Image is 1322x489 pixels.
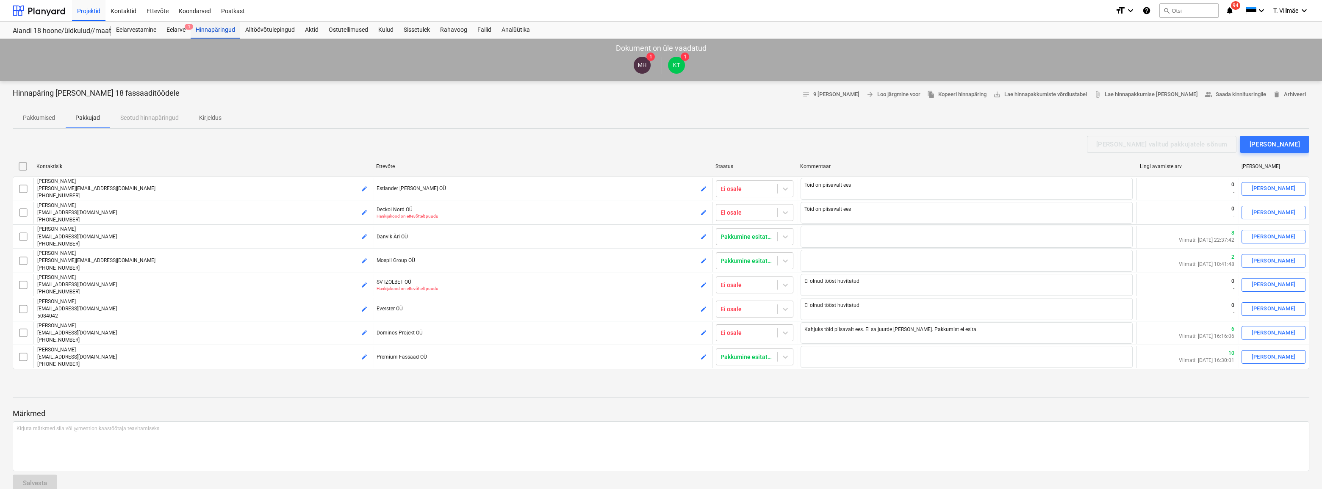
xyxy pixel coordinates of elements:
[681,52,689,61] span: 1
[700,257,707,264] span: edit
[1242,302,1305,316] button: [PERSON_NAME]
[1242,254,1305,268] button: [PERSON_NAME]
[1299,6,1309,16] i: keyboard_arrow_down
[1094,90,1198,99] span: Lae hinnapakkumise [PERSON_NAME]
[700,282,707,288] span: edit
[300,22,324,39] a: Aktid
[990,88,1090,101] a: Lae hinnapakkumiste võrdlustabel
[377,305,709,312] p: Everster OÜ
[37,226,369,233] p: [PERSON_NAME]
[1242,206,1305,219] button: [PERSON_NAME]
[1179,333,1234,340] p: Viimati: [DATE] 16:16:06
[37,185,155,191] span: [PERSON_NAME][EMAIL_ADDRESS][DOMAIN_NAME]
[799,88,863,101] button: 9 [PERSON_NAME]
[638,62,647,68] span: MH
[1231,302,1234,309] p: 0
[1273,7,1298,14] span: T. Villmäe
[37,337,369,344] p: [PHONE_NUMBER]
[863,88,924,101] button: Loo järgmine voor
[1094,91,1101,98] span: attach_file
[634,57,651,74] div: Märt Hanson
[927,91,935,98] span: file_copy
[23,113,55,122] p: Pakkumised
[377,279,709,286] p: SV IZOLBET OÜ
[1225,6,1234,16] i: notifications
[13,27,101,36] div: Aiandi 18 hoone/üldkulud//maatööd (2101944//2101951)
[1242,326,1305,340] button: [PERSON_NAME]
[1242,350,1305,364] button: [PERSON_NAME]
[377,233,709,240] p: Danvik Äri OÜ
[1252,328,1296,338] div: [PERSON_NAME]
[1273,90,1306,99] span: Arhiveeri
[37,240,369,248] p: [PHONE_NUMBER]
[199,113,222,122] p: Kirjeldus
[1240,136,1309,153] button: [PERSON_NAME]
[37,312,369,320] p: 5084042
[1179,254,1234,261] p: 2
[399,22,435,39] a: Sissetulek
[1242,278,1305,292] button: [PERSON_NAME]
[801,274,1133,296] textarea: Ei olnud tööst huvitatud
[324,22,373,39] a: Ostutellimused
[993,91,1001,98] span: save_alt
[37,192,369,199] p: [PHONE_NUMBER]
[993,90,1087,99] span: Lae hinnapakkumiste võrdlustabel
[377,354,709,361] p: Premium Fassaad OÜ
[802,91,810,98] span: notes
[361,185,368,192] span: edit
[866,90,920,99] span: Loo järgmine voor
[1252,232,1296,242] div: [PERSON_NAME]
[361,209,368,216] span: edit
[700,233,707,240] span: edit
[37,216,369,224] p: [PHONE_NUMBER]
[646,52,655,61] span: 1
[1205,91,1212,98] span: people_alt
[377,213,709,219] p: Hankijakood on ettevõttelt puudu
[37,282,117,287] span: [EMAIL_ADDRESS][DOMAIN_NAME]
[240,22,300,39] div: Alltöövõtulepingud
[111,22,161,39] div: Eelarvestamine
[801,202,1133,224] textarea: Töid on piisavalt ees
[361,257,368,264] span: edit
[13,409,1309,419] p: Märkmed
[673,62,680,68] span: KT
[1205,90,1266,99] span: Saada kinnitusringile
[1231,309,1234,316] p: -
[1242,182,1305,196] button: [PERSON_NAME]
[191,22,240,39] div: Hinnapäringud
[75,113,100,122] p: Pakkujad
[37,202,369,209] p: [PERSON_NAME]
[496,22,535,39] div: Analüütika
[37,346,369,354] p: [PERSON_NAME]
[1252,352,1296,362] div: [PERSON_NAME]
[37,234,117,240] span: [EMAIL_ADDRESS][DOMAIN_NAME]
[377,329,709,337] p: Dominos Projekt OÜ
[373,22,399,39] div: Kulud
[866,91,874,98] span: arrow_forward
[1256,6,1267,16] i: keyboard_arrow_down
[1179,350,1234,357] p: 10
[700,354,707,360] span: edit
[1252,184,1296,193] div: [PERSON_NAME]
[37,274,369,281] p: [PERSON_NAME]
[37,288,369,296] p: [PHONE_NUMBER]
[377,286,709,291] p: Hankijakood on ettevõttelt puudu
[472,22,496,39] a: Failid
[1163,7,1170,14] span: search
[1231,1,1240,10] span: 94
[1090,88,1201,101] a: Lae hinnapakkumise [PERSON_NAME]
[924,88,990,101] button: Kopeeri hinnapäring
[1179,326,1234,333] p: 6
[1252,208,1296,218] div: [PERSON_NAME]
[1252,256,1296,266] div: [PERSON_NAME]
[37,178,369,185] p: [PERSON_NAME]
[1140,163,1235,169] div: Lingi avamiste arv
[1231,181,1234,188] p: 0
[377,185,709,192] p: Estlander [PERSON_NAME] OÜ
[37,322,369,329] p: [PERSON_NAME]
[37,298,369,305] p: [PERSON_NAME]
